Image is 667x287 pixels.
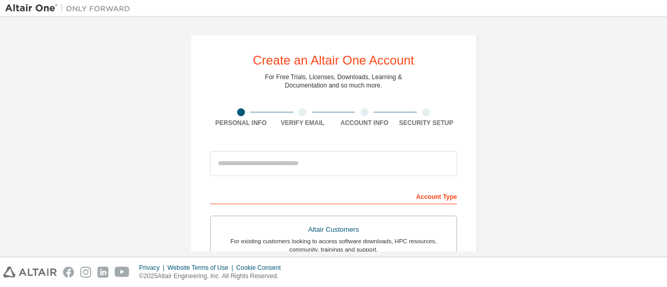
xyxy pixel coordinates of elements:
img: linkedin.svg [97,267,108,278]
div: Cookie Consent [236,264,287,272]
div: Account Type [210,188,457,204]
img: altair_logo.svg [3,267,57,278]
img: instagram.svg [80,267,91,278]
div: For Free Trials, Licenses, Downloads, Learning & Documentation and so much more. [265,73,402,90]
img: Altair One [5,3,135,14]
div: Security Setup [396,119,458,127]
img: youtube.svg [115,267,130,278]
div: Create an Altair One Account [253,54,414,67]
div: Website Terms of Use [167,264,236,272]
div: Verify Email [272,119,334,127]
div: Altair Customers [217,222,450,237]
div: For existing customers looking to access software downloads, HPC resources, community, trainings ... [217,237,450,254]
p: © 2025 Altair Engineering, Inc. All Rights Reserved. [139,272,287,281]
div: Account Info [333,119,396,127]
div: Privacy [139,264,167,272]
img: facebook.svg [63,267,74,278]
div: Personal Info [210,119,272,127]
